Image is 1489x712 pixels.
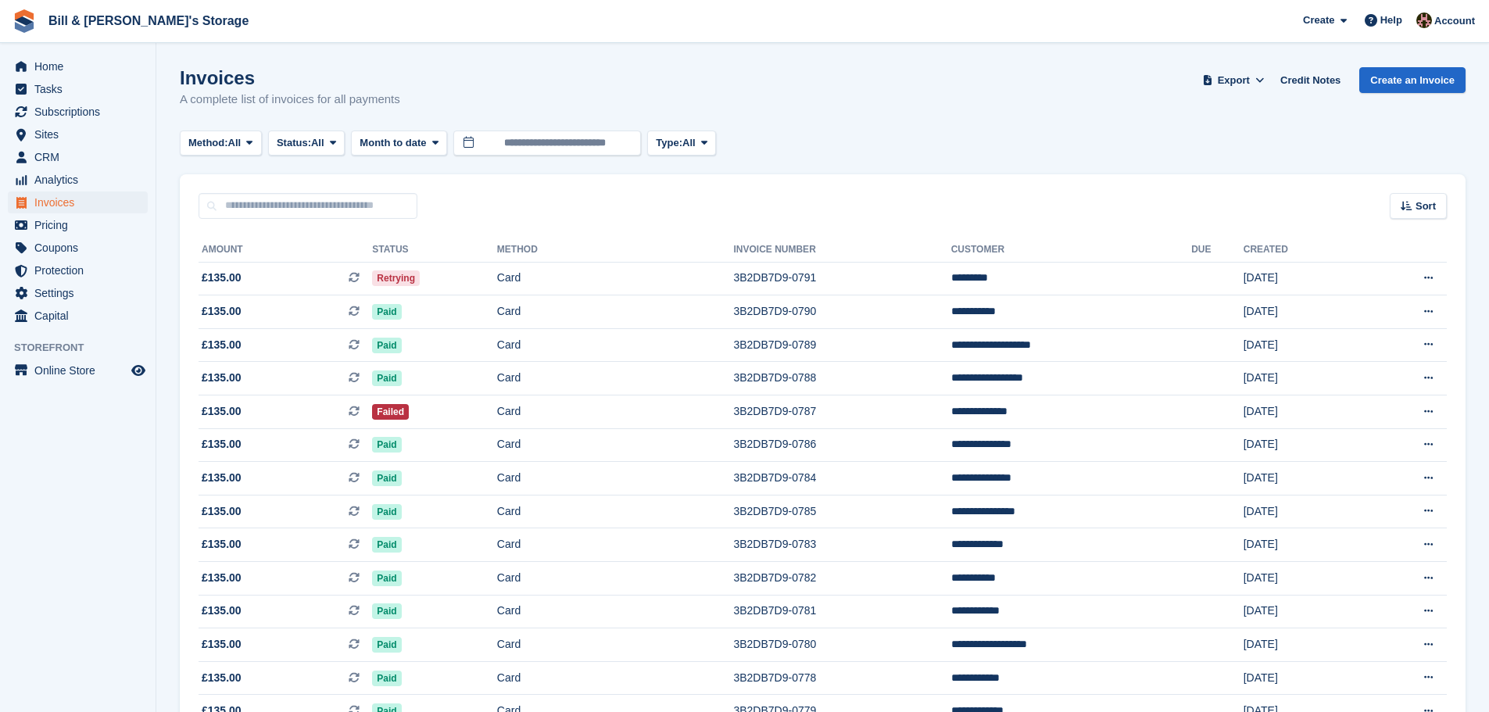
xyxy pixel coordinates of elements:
[14,340,156,356] span: Storefront
[1244,595,1361,628] td: [DATE]
[497,462,734,496] td: Card
[733,562,950,596] td: 3B2DB7D9-0782
[497,528,734,562] td: Card
[733,328,950,362] td: 3B2DB7D9-0789
[34,360,128,381] span: Online Store
[1303,13,1334,28] span: Create
[497,328,734,362] td: Card
[372,404,409,420] span: Failed
[497,495,734,528] td: Card
[351,131,447,156] button: Month to date
[1380,13,1402,28] span: Help
[42,8,255,34] a: Bill & [PERSON_NAME]'s Storage
[34,101,128,123] span: Subscriptions
[180,67,400,88] h1: Invoices
[202,403,242,420] span: £135.00
[497,562,734,596] td: Card
[277,135,311,151] span: Status:
[497,262,734,295] td: Card
[1244,528,1361,562] td: [DATE]
[372,571,401,586] span: Paid
[268,131,345,156] button: Status: All
[733,262,950,295] td: 3B2DB7D9-0791
[311,135,324,151] span: All
[8,360,148,381] a: menu
[8,123,148,145] a: menu
[497,661,734,695] td: Card
[34,146,128,168] span: CRM
[733,495,950,528] td: 3B2DB7D9-0785
[372,671,401,686] span: Paid
[1244,328,1361,362] td: [DATE]
[733,238,950,263] th: Invoice Number
[8,237,148,259] a: menu
[202,370,242,386] span: £135.00
[497,428,734,462] td: Card
[202,303,242,320] span: £135.00
[8,55,148,77] a: menu
[34,78,128,100] span: Tasks
[372,603,401,619] span: Paid
[1244,495,1361,528] td: [DATE]
[497,295,734,329] td: Card
[497,595,734,628] td: Card
[34,169,128,191] span: Analytics
[733,362,950,395] td: 3B2DB7D9-0788
[497,362,734,395] td: Card
[202,570,242,586] span: £135.00
[8,191,148,213] a: menu
[1244,661,1361,695] td: [DATE]
[733,595,950,628] td: 3B2DB7D9-0781
[372,370,401,386] span: Paid
[34,237,128,259] span: Coupons
[199,238,372,263] th: Amount
[360,135,426,151] span: Month to date
[733,661,950,695] td: 3B2DB7D9-0778
[1244,428,1361,462] td: [DATE]
[1244,238,1361,263] th: Created
[1244,628,1361,662] td: [DATE]
[372,270,420,286] span: Retrying
[8,214,148,236] a: menu
[733,295,950,329] td: 3B2DB7D9-0790
[951,238,1191,263] th: Customer
[8,305,148,327] a: menu
[372,304,401,320] span: Paid
[34,55,128,77] span: Home
[8,78,148,100] a: menu
[1434,13,1475,29] span: Account
[180,131,262,156] button: Method: All
[34,214,128,236] span: Pricing
[202,337,242,353] span: £135.00
[202,470,242,486] span: £135.00
[202,636,242,653] span: £135.00
[1416,199,1436,214] span: Sort
[1218,73,1250,88] span: Export
[13,9,36,33] img: stora-icon-8386f47178a22dfd0bd8f6a31ec36ba5ce8667c1dd55bd0f319d3a0aa187defe.svg
[34,191,128,213] span: Invoices
[656,135,682,151] span: Type:
[8,146,148,168] a: menu
[1244,295,1361,329] td: [DATE]
[188,135,228,151] span: Method:
[8,101,148,123] a: menu
[34,305,128,327] span: Capital
[733,528,950,562] td: 3B2DB7D9-0783
[497,395,734,429] td: Card
[202,270,242,286] span: £135.00
[372,338,401,353] span: Paid
[1199,67,1268,93] button: Export
[682,135,696,151] span: All
[372,437,401,453] span: Paid
[180,91,400,109] p: A complete list of invoices for all payments
[1244,362,1361,395] td: [DATE]
[733,462,950,496] td: 3B2DB7D9-0784
[372,238,496,263] th: Status
[1274,67,1347,93] a: Credit Notes
[1244,395,1361,429] td: [DATE]
[372,504,401,520] span: Paid
[1244,462,1361,496] td: [DATE]
[733,628,950,662] td: 3B2DB7D9-0780
[8,282,148,304] a: menu
[1191,238,1244,263] th: Due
